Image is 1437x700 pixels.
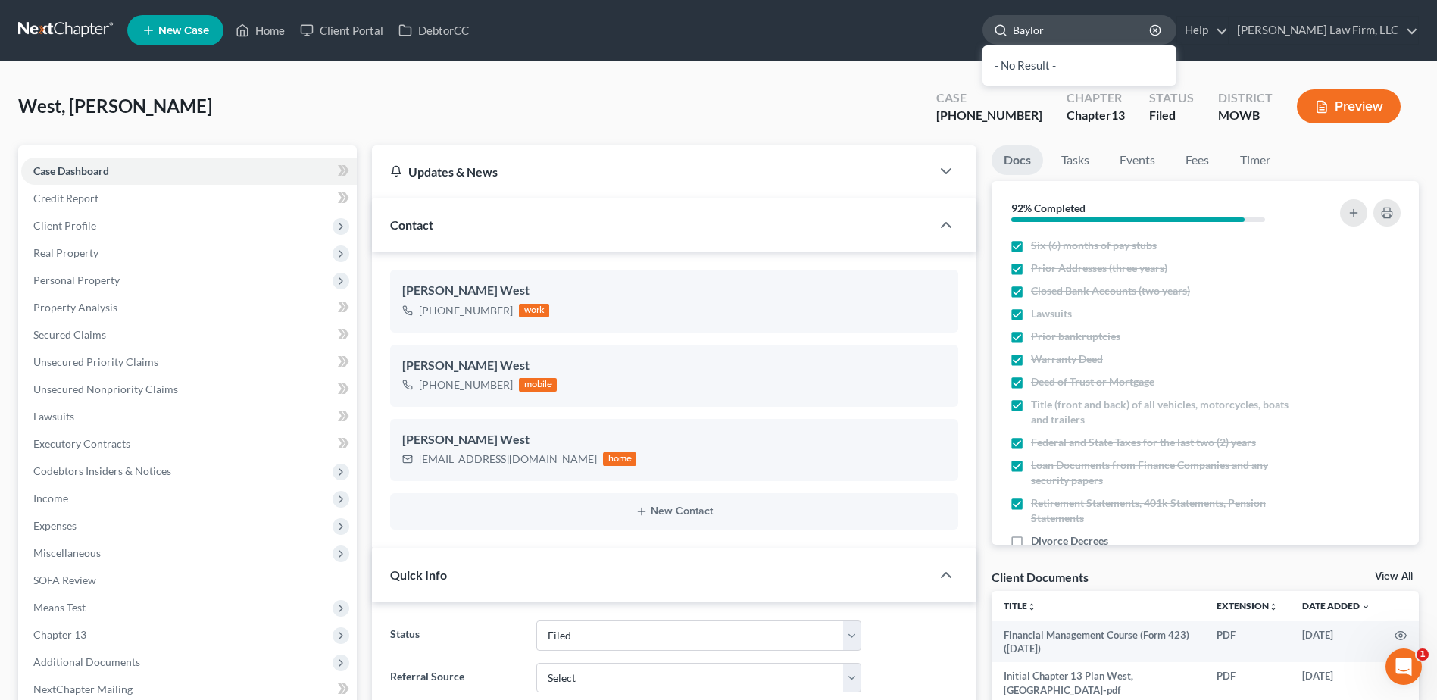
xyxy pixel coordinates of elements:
span: Six (6) months of pay stubs [1031,238,1157,253]
a: Fees [1173,145,1222,175]
span: Expenses [33,519,77,532]
div: [PHONE_NUMBER] [419,303,513,318]
span: Personal Property [33,273,120,286]
label: Status [383,620,528,651]
i: expand_more [1361,602,1370,611]
span: Credit Report [33,192,98,205]
a: Titleunfold_more [1004,600,1036,611]
div: Chapter [1067,89,1125,107]
span: Chapter 13 [33,628,86,641]
span: Unsecured Nonpriority Claims [33,383,178,395]
div: Status [1149,89,1194,107]
span: Secured Claims [33,328,106,341]
span: Real Property [33,246,98,259]
td: Financial Management Course (Form 423) ([DATE]) [992,621,1204,663]
div: mobile [519,378,557,392]
div: District [1218,89,1273,107]
td: [DATE] [1290,621,1382,663]
i: unfold_more [1269,602,1278,611]
span: Deed of Trust or Mortgage [1031,374,1154,389]
span: Unsecured Priority Claims [33,355,158,368]
div: [PERSON_NAME] West [402,282,946,300]
span: Case Dashboard [33,164,109,177]
a: View All [1375,571,1413,582]
div: home [603,452,636,466]
a: DebtorCC [391,17,476,44]
div: Case [936,89,1042,107]
span: Codebtors Insiders & Notices [33,464,171,477]
span: Lawsuits [33,410,74,423]
div: Filed [1149,107,1194,124]
a: Home [228,17,292,44]
a: Case Dashboard [21,158,357,185]
div: work [519,304,549,317]
div: Chapter [1067,107,1125,124]
span: Divorce Decrees [1031,533,1108,548]
button: Preview [1297,89,1401,123]
a: Extensionunfold_more [1217,600,1278,611]
a: [PERSON_NAME] Law Firm, LLC [1229,17,1418,44]
span: Title (front and back) of all vehicles, motorcycles, boats and trailers [1031,397,1299,427]
i: unfold_more [1027,602,1036,611]
span: West, [PERSON_NAME] [18,95,212,117]
span: New Case [158,25,209,36]
div: [PHONE_NUMBER] [419,377,513,392]
a: Property Analysis [21,294,357,321]
a: Date Added expand_more [1302,600,1370,611]
span: Warranty Deed [1031,352,1103,367]
span: 1 [1417,648,1429,661]
span: NextChapter Mailing [33,683,133,695]
span: Income [33,492,68,505]
span: Contact [390,217,433,232]
span: Miscellaneous [33,546,101,559]
span: Federal and State Taxes for the last two (2) years [1031,435,1256,450]
a: Secured Claims [21,321,357,348]
span: Prior Addresses (three years) [1031,261,1167,276]
span: Executory Contracts [33,437,130,450]
button: New Contact [402,505,946,517]
span: Client Profile [33,219,96,232]
div: [EMAIL_ADDRESS][DOMAIN_NAME] [419,452,597,467]
div: Updates & News [390,164,913,180]
span: Additional Documents [33,655,140,668]
div: [PHONE_NUMBER] [936,107,1042,124]
span: Means Test [33,601,86,614]
a: Events [1107,145,1167,175]
strong: 92% Completed [1011,202,1086,214]
span: SOFA Review [33,573,96,586]
input: Search by name... [1013,16,1151,44]
a: Unsecured Nonpriority Claims [21,376,357,403]
a: Lawsuits [21,403,357,430]
div: Client Documents [992,569,1089,585]
a: Credit Report [21,185,357,212]
span: Lawsuits [1031,306,1072,321]
iframe: Intercom live chat [1385,648,1422,685]
label: Referral Source [383,663,528,693]
a: Unsecured Priority Claims [21,348,357,376]
span: Property Analysis [33,301,117,314]
a: SOFA Review [21,567,357,594]
div: [PERSON_NAME] West [402,431,946,449]
span: Closed Bank Accounts (two years) [1031,283,1190,298]
a: Tasks [1049,145,1101,175]
a: Help [1177,17,1228,44]
a: Executory Contracts [21,430,357,458]
span: Loan Documents from Finance Companies and any security papers [1031,458,1299,488]
div: MOWB [1218,107,1273,124]
span: Prior bankruptcies [1031,329,1120,344]
span: Quick Info [390,567,447,582]
a: Client Portal [292,17,391,44]
div: - No Result - [982,45,1176,86]
a: Docs [992,145,1043,175]
span: Retirement Statements, 401k Statements, Pension Statements [1031,495,1299,526]
div: [PERSON_NAME] West [402,357,946,375]
a: Timer [1228,145,1282,175]
span: 13 [1111,108,1125,122]
td: PDF [1204,621,1290,663]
